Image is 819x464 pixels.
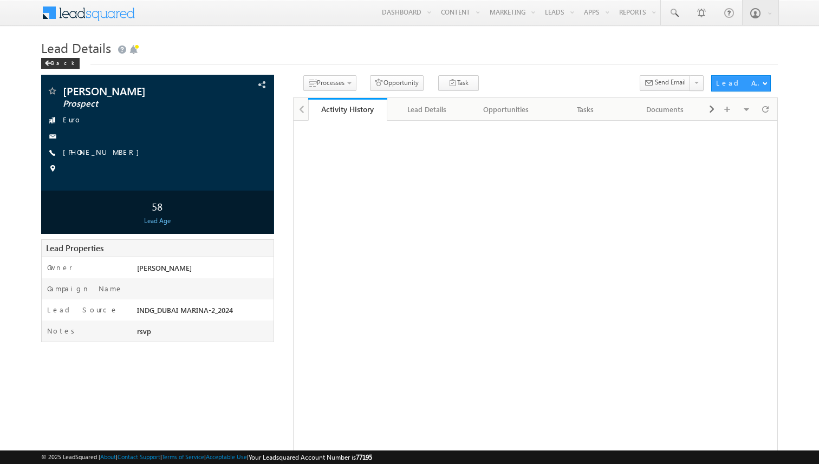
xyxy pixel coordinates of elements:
[47,326,79,336] label: Notes
[44,196,271,216] div: 58
[356,453,372,461] span: 77195
[370,75,424,91] button: Opportunity
[63,99,207,109] span: Prospect
[716,78,762,88] div: Lead Actions
[47,263,73,272] label: Owner
[438,75,479,91] button: Task
[118,453,160,460] a: Contact Support
[44,216,271,226] div: Lead Age
[41,452,372,462] span: © 2025 LeadSquared | | | | |
[41,39,111,56] span: Lead Details
[546,98,626,121] a: Tasks
[634,103,695,116] div: Documents
[41,57,85,67] a: Back
[303,75,356,91] button: Processes
[711,75,771,92] button: Lead Actions
[316,104,380,114] div: Activity History
[63,86,207,96] span: [PERSON_NAME]
[655,77,686,87] span: Send Email
[46,243,103,253] span: Lead Properties
[626,98,705,121] a: Documents
[41,58,80,69] div: Back
[640,75,691,91] button: Send Email
[467,98,547,121] a: Opportunities
[206,453,247,460] a: Acceptable Use
[249,453,372,461] span: Your Leadsquared Account Number is
[555,103,616,116] div: Tasks
[476,103,537,116] div: Opportunities
[387,98,467,121] a: Lead Details
[162,453,204,460] a: Terms of Service
[100,453,116,460] a: About
[63,115,82,126] span: Euro
[47,305,118,315] label: Lead Source
[47,284,123,293] label: Campaign Name
[134,305,274,320] div: INDG_DUBAI MARINA-2_2024
[137,263,192,272] span: [PERSON_NAME]
[308,98,388,121] a: Activity History
[396,103,457,116] div: Lead Details
[137,326,151,336] span: rsvp
[63,147,145,158] span: [PHONE_NUMBER]
[317,79,344,87] span: Processes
